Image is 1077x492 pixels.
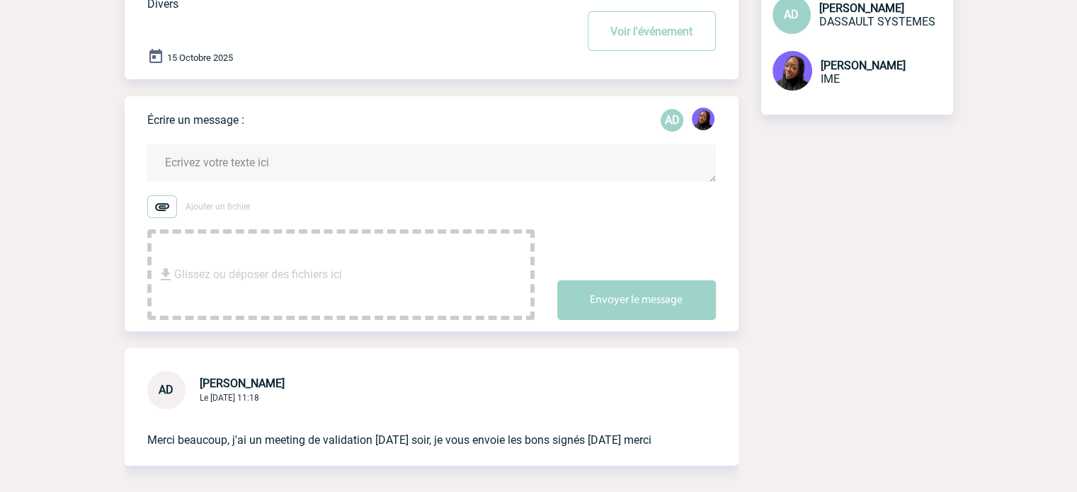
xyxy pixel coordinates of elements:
[147,113,244,127] p: Écrire un message :
[159,383,173,396] span: AD
[661,109,683,132] p: AD
[200,377,285,390] span: [PERSON_NAME]
[157,266,174,283] img: file_download.svg
[819,15,935,28] span: DASSAULT SYSTEMES
[557,280,716,320] button: Envoyer le message
[200,393,259,403] span: Le [DATE] 11:18
[174,239,342,310] span: Glissez ou déposer des fichiers ici
[588,11,716,51] button: Voir l'événement
[784,8,799,21] span: AD
[692,108,714,130] img: 131349-0.png
[186,202,251,212] span: Ajouter un fichier
[147,409,676,449] p: Merci beaucoup, j'ai un meeting de validation [DATE] soir, je vous envoie les bons signés [DATE] ...
[821,59,906,72] span: [PERSON_NAME]
[661,109,683,132] div: Anne-Catherine DELECROIX
[773,51,812,91] img: 131349-0.png
[821,72,840,86] span: IME
[692,108,714,133] div: Tabaski THIAM
[819,1,904,15] span: [PERSON_NAME]
[167,52,233,63] span: 15 Octobre 2025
